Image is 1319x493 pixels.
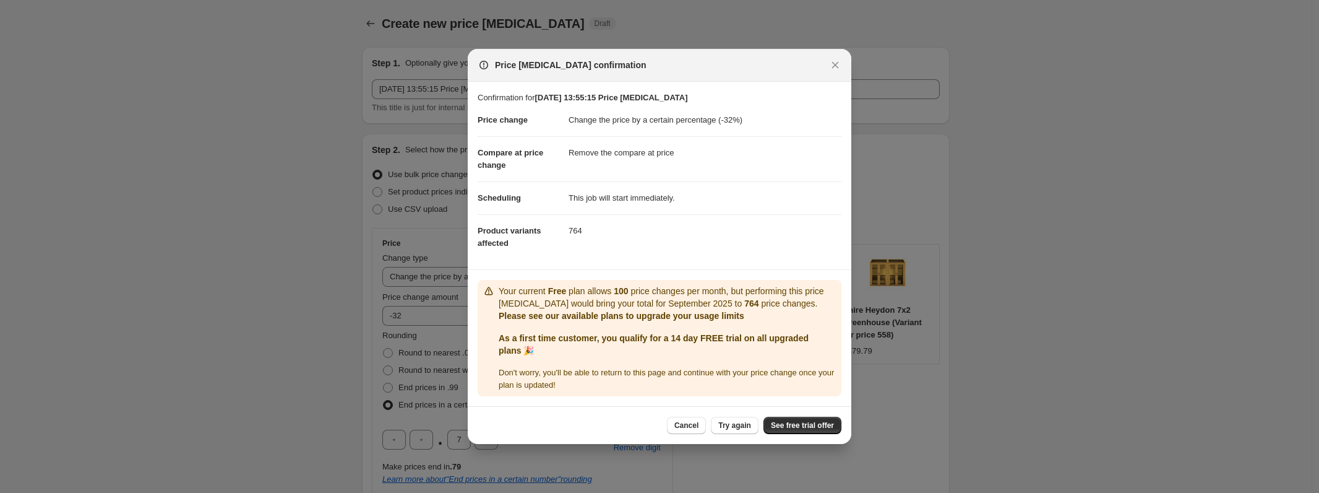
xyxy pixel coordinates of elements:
span: Scheduling [478,193,521,203]
p: Your current plan allows price changes per month, but performing this price [MEDICAL_DATA] would ... [499,285,836,310]
span: Price [MEDICAL_DATA] confirmation [495,59,647,71]
span: Try again [718,421,751,430]
span: Product variants affected [478,226,541,248]
span: Price change [478,115,528,124]
dd: This job will start immediately. [569,181,841,214]
b: 100 [614,286,628,296]
b: Free [548,286,567,296]
a: See free trial offer [763,417,841,434]
span: Cancel [674,421,698,430]
dd: 764 [569,214,841,247]
b: [DATE] 13:55:15 Price [MEDICAL_DATA] [535,93,687,102]
b: 764 [744,299,758,308]
span: Don ' t worry, you ' ll be able to return to this page and continue with your price change once y... [499,368,834,390]
button: Cancel [667,417,706,434]
dd: Remove the compare at price [569,136,841,169]
span: Compare at price change [478,148,543,170]
p: Please see our available plans to upgrade your usage limits [499,310,836,322]
span: See free trial offer [771,421,834,430]
dd: Change the price by a certain percentage (-32%) [569,104,841,136]
b: As a first time customer, you qualify for a 14 day FREE trial on all upgraded plans 🎉 [499,333,809,356]
button: Try again [711,417,758,434]
button: Close [827,56,844,74]
p: Confirmation for [478,92,841,104]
